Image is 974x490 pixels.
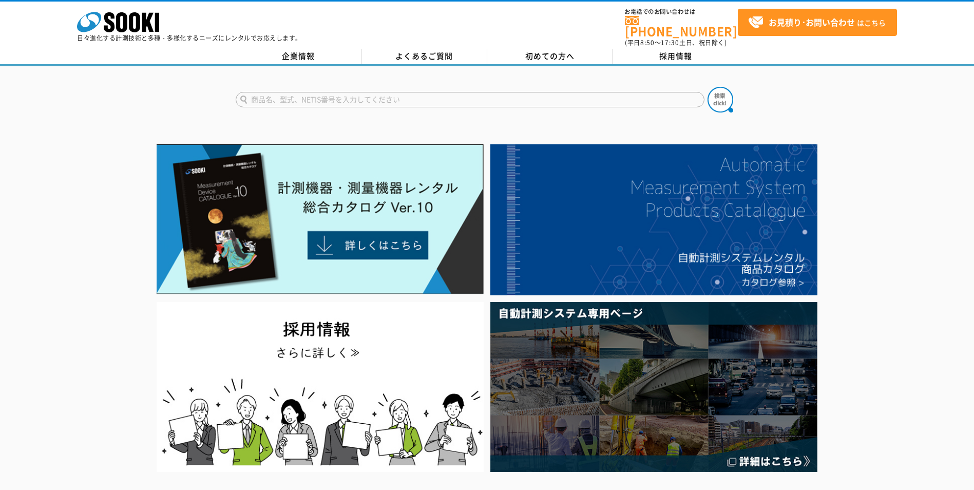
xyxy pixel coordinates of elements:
span: 17:30 [661,38,679,47]
a: 企業情報 [236,49,361,64]
a: お見積り･お問い合わせはこちら [738,9,897,36]
span: (平日 ～ 土日、祝日除く) [625,38,727,47]
img: btn_search.png [708,87,733,112]
strong: お見積り･お問い合わせ [769,16,855,28]
span: 8:50 [640,38,655,47]
a: 初めての方へ [487,49,613,64]
p: 日々進化する計測技術と多種・多様化するニーズにレンタルでお応えします。 [77,35,302,41]
img: 自動計測システムカタログ [490,144,817,295]
span: お電話でのお問い合わせは [625,9,738,15]
a: [PHONE_NUMBER] [625,16,738,37]
input: 商品名、型式、NETIS番号を入力してください [236,92,704,107]
a: 採用情報 [613,49,739,64]
img: Catalog Ver10 [157,144,484,294]
span: 初めての方へ [525,50,575,62]
img: 自動計測システム専用ページ [490,302,817,472]
img: SOOKI recruit [157,302,484,472]
span: はこちら [748,15,886,30]
a: よくあるご質問 [361,49,487,64]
